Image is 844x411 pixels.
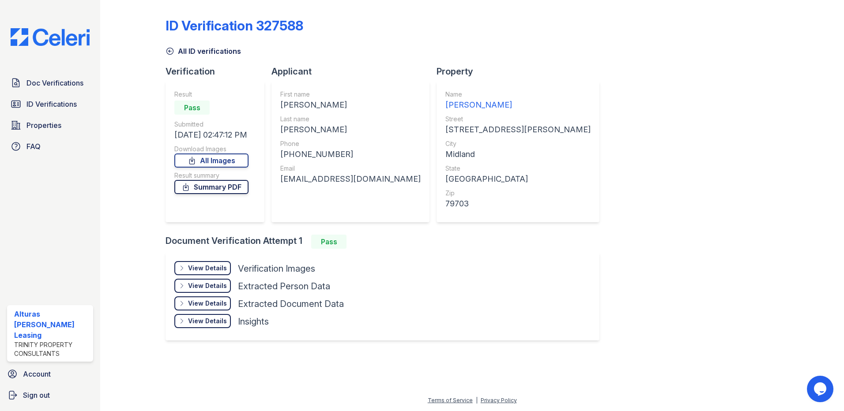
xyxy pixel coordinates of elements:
[311,235,347,249] div: Pass
[280,90,421,99] div: First name
[188,317,227,325] div: View Details
[174,171,249,180] div: Result summary
[445,148,591,161] div: Midland
[238,298,344,310] div: Extracted Document Data
[23,390,50,400] span: Sign out
[174,145,249,153] div: Download Images
[166,18,303,34] div: ID Verification 327588
[445,90,591,111] a: Name [PERSON_NAME]
[174,90,249,99] div: Result
[445,198,591,210] div: 79703
[238,262,315,275] div: Verification Images
[14,340,90,358] div: Trinity Property Consultants
[280,173,421,185] div: [EMAIL_ADDRESS][DOMAIN_NAME]
[445,164,591,173] div: State
[174,120,249,129] div: Submitted
[188,264,227,273] div: View Details
[26,141,41,152] span: FAQ
[26,120,61,131] span: Properties
[280,115,421,123] div: Last name
[238,280,330,292] div: Extracted Person Data
[437,65,607,78] div: Property
[271,65,437,78] div: Applicant
[188,299,227,308] div: View Details
[280,99,421,111] div: [PERSON_NAME]
[166,46,241,56] a: All ID verifications
[445,123,591,136] div: [STREET_ADDRESS][PERSON_NAME]
[23,369,51,379] span: Account
[166,235,607,249] div: Document Verification Attempt 1
[26,99,77,109] span: ID Verifications
[238,315,269,328] div: Insights
[7,74,93,92] a: Doc Verifications
[166,65,271,78] div: Verification
[445,189,591,198] div: Zip
[280,139,421,148] div: Phone
[26,78,83,88] span: Doc Verifications
[4,28,97,46] img: CE_Logo_Blue-a8612792a0a2168367f1c8372b55b34899dd931a85d93a1a3d3e32e68fde9ad4.png
[280,148,421,161] div: [PHONE_NUMBER]
[476,397,478,404] div: |
[4,365,97,383] a: Account
[7,116,93,134] a: Properties
[174,101,210,115] div: Pass
[445,139,591,148] div: City
[445,99,591,111] div: [PERSON_NAME]
[481,397,517,404] a: Privacy Policy
[445,173,591,185] div: [GEOGRAPHIC_DATA]
[428,397,473,404] a: Terms of Service
[445,90,591,99] div: Name
[7,95,93,113] a: ID Verifications
[14,309,90,340] div: Alturas [PERSON_NAME] Leasing
[174,180,249,194] a: Summary PDF
[807,376,835,402] iframe: chat widget
[174,129,249,141] div: [DATE] 02:47:12 PM
[188,281,227,290] div: View Details
[280,164,421,173] div: Email
[280,123,421,136] div: [PERSON_NAME]
[7,138,93,155] a: FAQ
[174,153,249,168] a: All Images
[445,115,591,123] div: Street
[4,386,97,404] a: Sign out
